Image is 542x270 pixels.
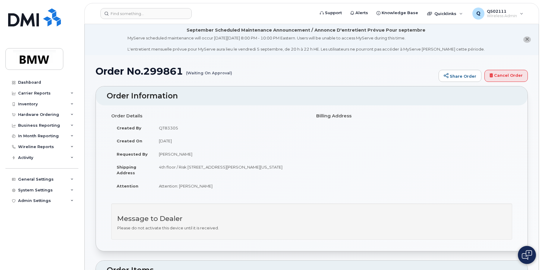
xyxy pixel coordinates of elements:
h1: Order No.299861 [96,66,436,76]
p: Please do not activate this device until it is received. [117,225,506,231]
td: Attention: [PERSON_NAME] [153,179,307,193]
h4: Billing Address [316,113,512,119]
img: Open chat [522,250,532,260]
td: QT83305 [153,121,307,135]
button: close notification [523,36,531,43]
strong: Attention [117,184,138,188]
strong: Created On [117,138,142,143]
a: Cancel Order [484,70,528,82]
strong: Created By [117,126,141,130]
h3: Message to Dealer [117,215,506,222]
a: Share Order [439,70,481,82]
h2: Order Information [107,92,517,100]
strong: Requested By [117,152,148,157]
div: September Scheduled Maintenance Announcement / Annonce D'entretient Prévue Pour septembre [187,27,425,33]
td: 4th floor / Risk [STREET_ADDRESS][PERSON_NAME][US_STATE] [153,160,307,179]
td: [PERSON_NAME] [153,147,307,161]
small: (Waiting On Approval) [186,66,232,75]
td: [DATE] [153,134,307,147]
div: MyServe scheduled maintenance will occur [DATE][DATE] 8:00 PM - 10:00 PM Eastern. Users will be u... [128,35,485,52]
strong: Shipping Address [117,165,136,175]
h4: Order Details [111,113,307,119]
